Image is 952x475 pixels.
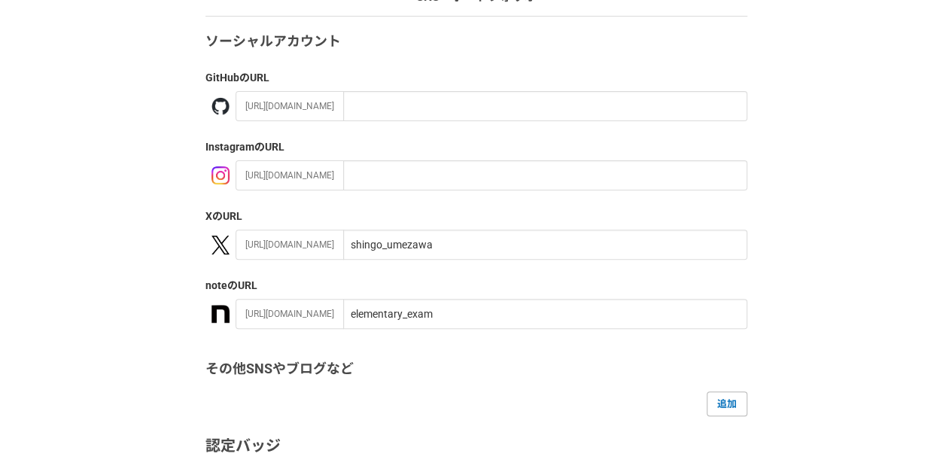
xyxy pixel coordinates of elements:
[211,236,230,254] img: x-391a3a86.png
[211,97,230,115] img: github-367d5cb2.png
[707,391,747,416] a: 追加
[205,209,747,224] label: X のURL
[205,359,747,379] h3: その他SNSやブログなど
[205,139,747,155] label: Instagram のURL
[205,434,747,457] h3: 認定バッジ
[211,305,230,323] img: a3U9rW3u3Lr2az699ms0nsgwjY3a+92wMGRIAAAQIE9hX4PzgNzWcoiwVVAAAAAElFTkSuQmCC
[205,70,747,86] label: GitHub のURL
[205,32,747,52] h3: ソーシャルアカウント
[205,278,747,294] label: note のURL
[211,166,230,184] img: instagram-21f86b55.png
